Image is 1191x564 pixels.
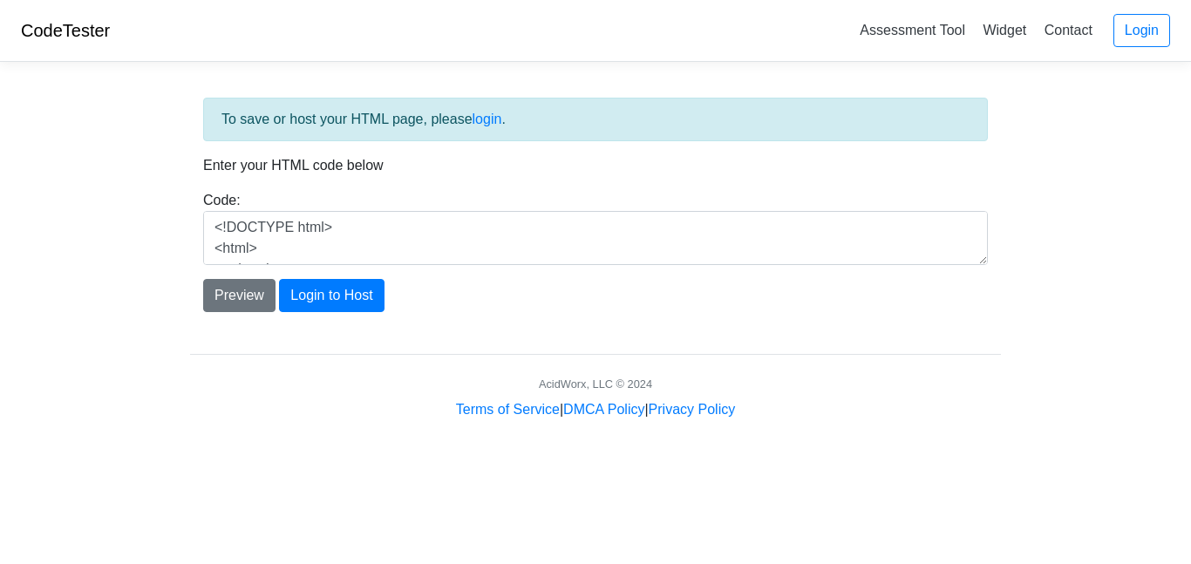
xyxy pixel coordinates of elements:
a: DMCA Policy [563,402,644,417]
div: AcidWorx, LLC © 2024 [539,376,652,392]
a: Terms of Service [456,402,560,417]
a: Login [1113,14,1170,47]
a: login [473,112,502,126]
a: CodeTester [21,21,110,40]
a: Contact [1038,16,1099,44]
p: Enter your HTML code below [203,155,988,176]
div: To save or host your HTML page, please . [203,98,988,141]
a: Privacy Policy [649,402,736,417]
button: Preview [203,279,276,312]
button: Login to Host [279,279,384,312]
div: Code: [190,190,1001,265]
textarea: <!DOCTYPE html> <html> <head> <title>Test</title> </head> <body> <h1>Hello, world!</h1> </body> <... [203,211,988,265]
a: Widget [976,16,1033,44]
a: Assessment Tool [853,16,972,44]
div: | | [456,399,735,420]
